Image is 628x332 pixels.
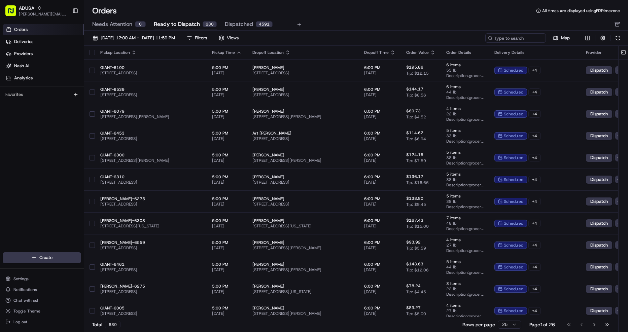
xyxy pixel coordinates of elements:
[446,95,484,100] span: Description: grocery bags
[364,92,395,98] span: [DATE]
[446,172,484,177] span: 5 items
[252,196,353,201] span: [PERSON_NAME]
[212,87,242,92] span: 5:00 PM
[446,150,484,155] span: 5 items
[406,239,421,245] span: $93.92
[101,35,175,41] span: [DATE] 12:00 AM - [DATE] 11:59 PM
[586,219,612,227] button: Dispatch
[528,285,541,293] div: + 4
[446,111,484,117] span: 22 lb
[212,109,242,114] span: 5:00 PM
[364,87,395,92] span: 6:00 PM
[446,68,484,73] span: 53 lb
[100,305,201,311] span: GIANT-6005
[528,220,541,227] div: + 4
[100,196,201,201] span: [PERSON_NAME]-6275
[14,51,33,57] span: Providers
[14,75,33,81] span: Analytics
[364,311,395,316] span: [DATE]
[406,305,421,310] span: $83.27
[3,317,81,327] button: Log out
[406,289,426,295] span: Tip: $4.45
[212,65,242,70] span: 5:00 PM
[100,262,201,267] span: GIANT-6461
[586,50,623,55] div: Provider
[100,152,201,158] span: GIANT-6300
[364,114,395,119] span: [DATE]
[3,61,84,71] a: Nash AI
[406,196,423,201] span: $138.80
[252,262,353,267] span: [PERSON_NAME]
[446,177,484,182] span: 38 lb
[252,114,353,119] span: [STREET_ADDRESS][PERSON_NAME]
[364,267,395,272] span: [DATE]
[364,158,395,163] span: [DATE]
[485,33,546,43] input: Type to search
[462,321,495,328] p: Rows per page
[212,180,242,185] span: [DATE]
[212,152,242,158] span: 5:00 PM
[203,21,217,27] div: 630
[3,285,81,294] button: Notifications
[212,305,242,311] span: 5:00 PM
[364,196,395,201] span: 6:00 PM
[195,35,207,41] div: Filters
[13,276,29,282] span: Settings
[406,50,435,55] div: Order Value
[100,131,201,136] span: GIANT-6453
[504,111,523,117] span: scheduled
[446,313,484,319] span: Description: grocery bags
[212,223,242,229] span: [DATE]
[446,264,484,270] span: 44 lb
[252,158,353,163] span: [STREET_ADDRESS][PERSON_NAME]
[212,70,242,76] span: [DATE]
[364,201,395,207] span: [DATE]
[252,65,353,70] span: [PERSON_NAME]
[105,321,120,328] div: 630
[446,259,484,264] span: 5 items
[586,154,612,162] button: Dispatch
[212,245,242,251] span: [DATE]
[92,321,120,328] div: Total
[3,36,84,47] a: Deliveries
[364,218,395,223] span: 6:00 PM
[13,287,37,292] span: Notifications
[406,114,426,120] span: Tip: $4.52
[446,286,484,292] span: 22 lb
[528,110,541,118] div: + 4
[3,252,81,263] button: Create
[504,286,523,292] span: scheduled
[252,50,353,55] div: Dropoff Location
[406,267,429,273] span: Tip: $12.06
[252,136,353,141] span: [STREET_ADDRESS]
[3,3,70,19] button: ADUSA[PERSON_NAME][EMAIL_ADDRESS][DOMAIN_NAME]
[212,174,242,180] span: 5:00 PM
[90,33,178,43] button: [DATE] 12:00 AM - [DATE] 11:59 PM
[252,180,353,185] span: [STREET_ADDRESS]
[406,202,426,207] span: Tip: $9.45
[446,89,484,95] span: 44 lb
[212,158,242,163] span: [DATE]
[504,243,523,248] span: scheduled
[446,215,484,221] span: 7 items
[252,152,353,158] span: [PERSON_NAME]
[446,193,484,199] span: 5 items
[100,158,201,163] span: [STREET_ADDRESS][PERSON_NAME]
[406,86,423,92] span: $144.17
[364,136,395,141] span: [DATE]
[3,24,84,35] a: Orders
[446,204,484,210] span: Description: grocery bags
[446,270,484,275] span: Description: grocery bags
[100,50,201,55] div: Pickup Location
[19,11,67,17] span: [PERSON_NAME][EMAIL_ADDRESS][DOMAIN_NAME]
[586,197,612,206] button: Dispatch
[3,296,81,305] button: Chat with us!
[406,218,423,223] span: $167.43
[542,8,620,13] span: All times are displayed using EDT timezone
[100,114,201,119] span: [STREET_ADDRESS][PERSON_NAME]
[212,267,242,272] span: [DATE]
[586,176,612,184] button: Dispatch
[19,5,34,11] button: ADUSA
[212,311,242,316] span: [DATE]
[529,321,555,328] div: Page 1 of 26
